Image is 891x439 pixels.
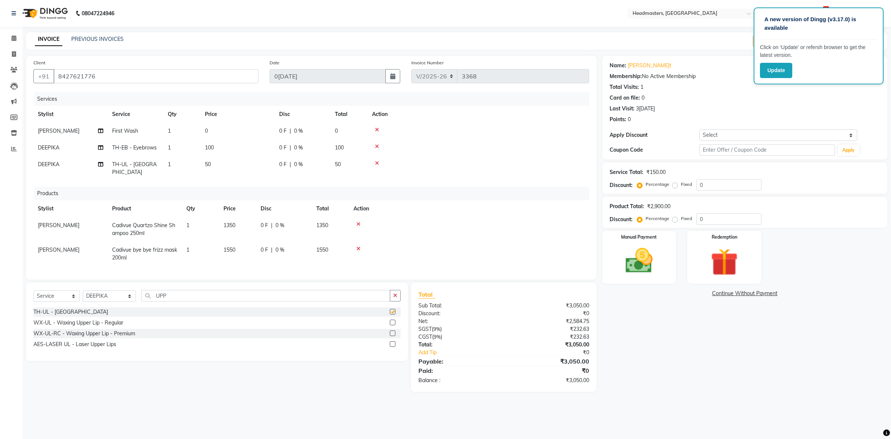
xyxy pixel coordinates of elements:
span: 0 % [294,161,303,168]
div: Discount: [610,216,633,223]
div: Net: [413,317,504,325]
span: 9% [433,326,440,332]
span: SGST [418,326,432,332]
th: Product [108,200,182,217]
div: 0 [642,94,644,102]
span: 1 [168,161,171,168]
span: 1 [186,222,189,229]
label: Percentage [646,181,669,188]
input: Enter Offer / Coupon Code [699,144,835,156]
span: 0 F [261,246,268,254]
div: ₹150.00 [646,168,666,176]
span: [PERSON_NAME] [38,246,79,253]
a: Continue Without Payment [604,290,886,297]
span: 1350 [316,222,328,229]
a: Add Tip [413,349,519,356]
span: 1550 [223,246,235,253]
label: Percentage [646,215,669,222]
span: 1550 [316,246,328,253]
label: Client [33,59,45,66]
div: Sub Total: [413,302,504,310]
span: TH-UL - [GEOGRAPHIC_DATA] [112,161,157,175]
div: Paid: [413,366,504,375]
div: Total: [413,341,504,349]
span: 0 F [279,127,287,135]
div: ₹2,584.75 [504,317,595,325]
span: 1 [186,246,189,253]
div: Name: [610,62,626,70]
span: 0 % [294,127,303,135]
span: 0 % [294,144,303,152]
span: | [290,144,291,152]
div: ₹232.63 [504,333,595,341]
th: Stylist [33,106,108,123]
div: ( ) [413,325,504,333]
th: Stylist [33,200,108,217]
button: Apply [838,145,859,156]
span: TH-EB - Eyebrows [112,144,157,151]
div: Services [34,92,595,106]
th: Service [108,106,163,123]
th: Action [349,200,589,217]
span: 0 F [261,222,268,229]
div: ( ) [413,333,504,341]
div: ₹3,050.00 [504,377,595,384]
button: +91 [33,69,54,83]
b: 08047224946 [82,3,114,24]
div: ₹3,050.00 [504,302,595,310]
span: 1 [168,144,171,151]
th: Disc [275,106,330,123]
div: ₹0 [504,366,595,375]
span: 100 [205,144,214,151]
th: Qty [182,200,219,217]
span: Total [418,291,435,298]
span: 50 [335,161,341,168]
th: Action [368,106,589,123]
a: PREVIOUS INVOICES [71,36,124,42]
span: 0 % [275,222,284,229]
div: Total Visits: [610,83,639,91]
div: 0 [628,116,631,123]
div: Balance : [413,377,504,384]
button: Create New [753,35,796,47]
a: INVOICE [35,33,62,46]
span: 0 F [279,161,287,168]
div: ₹3,050.00 [504,341,595,349]
div: ₹0 [519,349,595,356]
span: DEEPIKA [38,161,59,168]
span: CGST [418,333,432,340]
span: 0 F [279,144,287,152]
div: Products [34,187,595,200]
div: WX-UL-RC - Waxing Upper Lip - Premium [33,330,135,338]
th: Price [219,200,256,217]
span: 1350 [223,222,235,229]
div: Service Total: [610,168,643,176]
a: [PERSON_NAME]t [628,62,671,70]
label: Redemption [712,234,737,241]
label: Fixed [681,181,692,188]
label: Manual Payment [621,234,657,241]
div: Discount: [610,181,633,189]
span: | [290,127,291,135]
span: 50 [205,161,211,168]
span: 0 % [275,246,284,254]
th: Price [200,106,275,123]
span: 100 [335,144,344,151]
div: ₹3,050.00 [504,357,595,366]
div: WX-UL - Waxing Upper Lip - Regular [33,319,123,327]
span: [PERSON_NAME] [38,222,79,229]
div: No Active Membership [610,72,880,80]
span: [PERSON_NAME] [38,127,79,134]
div: Membership: [610,72,642,80]
p: Click on ‘Update’ or refersh browser to get the latest version. [760,43,877,59]
span: Cadivue Quartzo Shine Shampoo 250ml [112,222,175,236]
img: _gift.svg [702,245,747,279]
img: _cash.svg [617,245,662,277]
input: Search or Scan [141,290,390,301]
label: Fixed [681,215,692,222]
span: First Wash [112,127,138,134]
div: ₹0 [504,310,595,317]
th: Disc [256,200,312,217]
div: Discount: [413,310,504,317]
span: DEEPIKA [38,144,59,151]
